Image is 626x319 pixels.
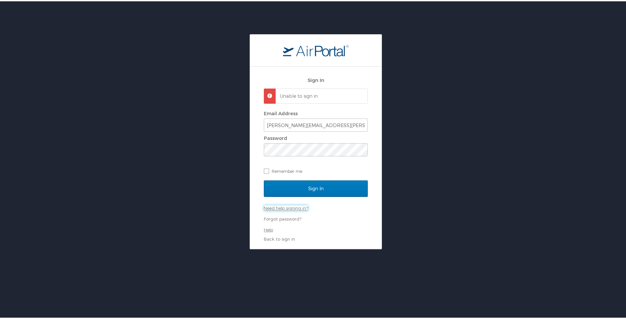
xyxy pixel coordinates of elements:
a: Back to sign in [264,235,295,240]
a: Need help signing in? [264,204,308,209]
img: logo [283,43,349,55]
a: Help [264,226,273,231]
label: Remember me [264,165,368,175]
label: Email Address [264,109,298,115]
h2: Sign In [264,75,368,83]
p: Unable to sign in [280,92,362,98]
a: Forgot password? [264,215,301,220]
label: Password [264,134,287,140]
input: Sign In [264,179,368,196]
